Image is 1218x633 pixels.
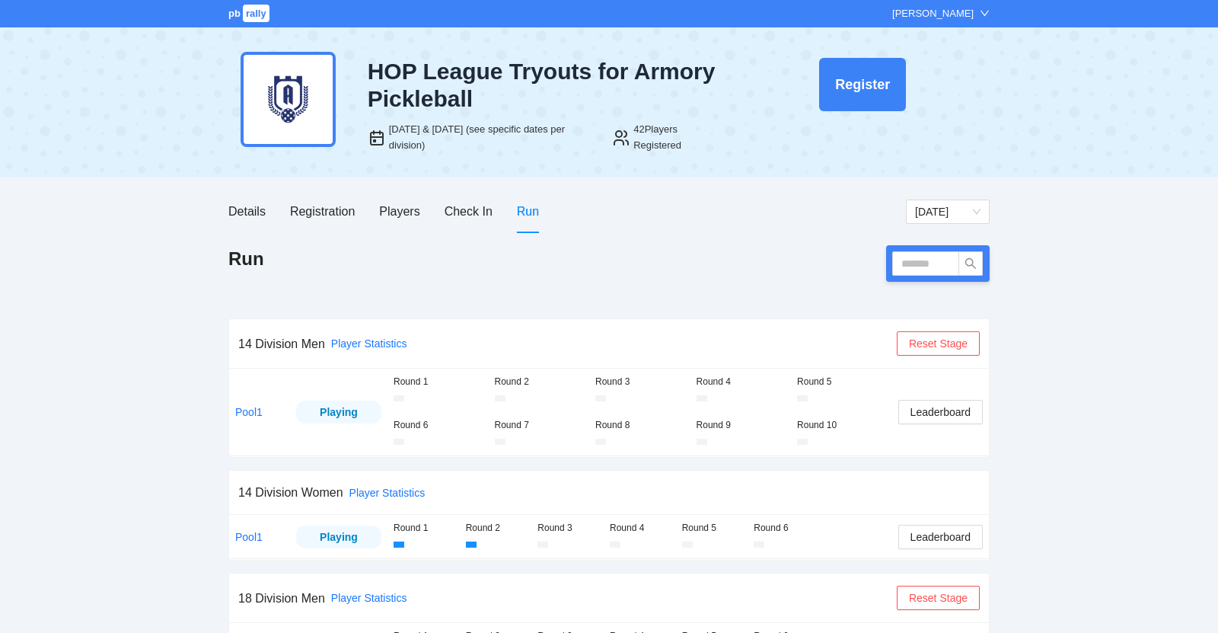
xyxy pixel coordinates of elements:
div: [PERSON_NAME] [892,6,974,21]
div: Round 9 [697,418,786,433]
div: Check In [445,202,493,221]
img: armory-dark-blue.png [241,52,336,147]
div: Round 5 [797,375,886,389]
div: Playing [308,529,370,545]
div: Round 1 [394,375,483,389]
button: Reset Stage [897,331,980,356]
a: pbrally [228,8,272,19]
div: Round 1 [394,521,454,535]
a: Player Statistics [349,487,426,499]
span: Reset Stage [909,335,968,352]
span: Leaderboard [910,404,971,420]
div: Round 3 [537,521,598,535]
div: 14 Division Men [238,334,325,353]
div: HOP League Tryouts for Armory Pickleball [368,58,724,113]
button: Leaderboard [898,400,983,424]
div: Round 8 [595,418,684,433]
button: Reset Stage [897,586,980,610]
span: Reset Stage [909,590,968,606]
div: Round 2 [495,375,584,389]
div: Round 4 [697,375,786,389]
div: Players [379,202,419,221]
div: Round 7 [495,418,584,433]
button: Leaderboard [898,525,983,549]
a: Pool1 [235,406,263,418]
span: pb [228,8,241,19]
div: Round 3 [595,375,684,389]
div: 14 Division Women [238,483,343,502]
a: Pool1 [235,531,263,543]
span: rally [243,5,269,22]
div: 42 Players Registered [633,122,723,153]
div: Round 2 [466,521,526,535]
div: Round 6 [754,521,814,535]
span: Leaderboard [910,529,971,545]
button: search [958,251,983,276]
div: Round 10 [797,418,886,433]
div: Round 5 [682,521,742,535]
div: Round 4 [610,521,670,535]
button: Register [819,58,906,111]
div: Round 6 [394,418,483,433]
div: 18 Division Men [238,589,325,608]
a: Player Statistics [331,337,407,350]
div: [DATE] & [DATE] (see specific dates per division) [389,122,595,153]
a: Player Statistics [331,592,407,604]
span: Thursday [915,200,980,223]
h1: Run [228,247,264,271]
span: search [959,257,982,270]
div: Registration [290,202,355,221]
div: Run [517,202,539,221]
div: Details [228,202,266,221]
span: down [980,8,990,18]
div: Playing [308,404,370,420]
